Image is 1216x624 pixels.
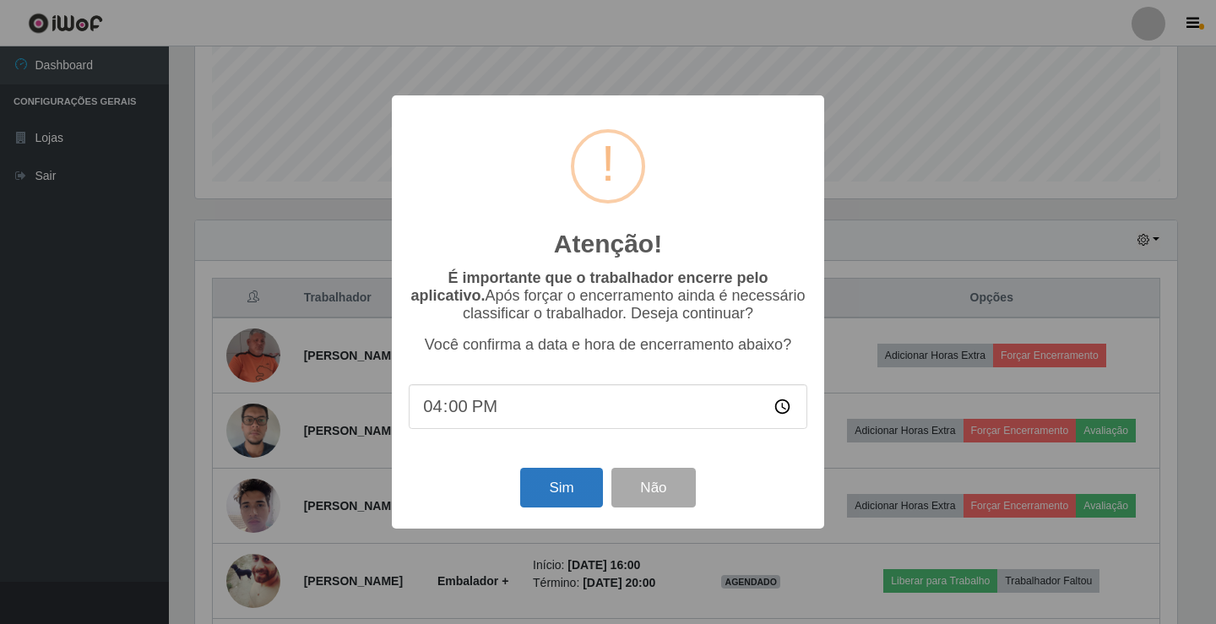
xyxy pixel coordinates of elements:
[410,269,768,304] b: É importante que o trabalhador encerre pelo aplicativo.
[520,468,602,507] button: Sim
[554,229,662,259] h2: Atenção!
[611,468,695,507] button: Não
[409,269,807,323] p: Após forçar o encerramento ainda é necessário classificar o trabalhador. Deseja continuar?
[409,336,807,354] p: Você confirma a data e hora de encerramento abaixo?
